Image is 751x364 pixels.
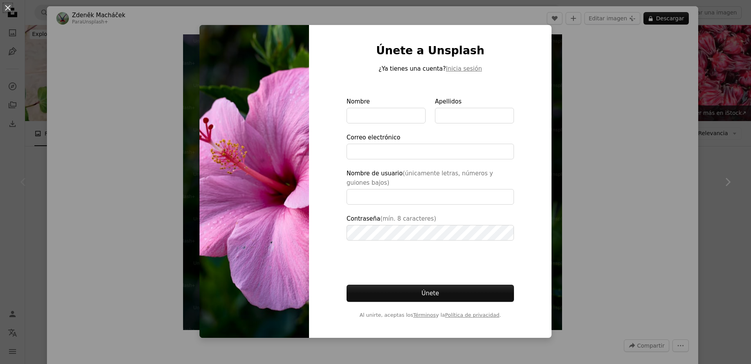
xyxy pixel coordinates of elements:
label: Apellidos [435,97,514,123]
span: Al unirte, aceptas los y la . [347,311,514,319]
input: Apellidos [435,108,514,123]
p: ¿Ya tienes una cuenta? [347,64,514,73]
h1: Únete a Unsplash [347,44,514,58]
a: Términos [413,312,436,318]
button: Inicia sesión [446,64,482,73]
label: Nombre [347,97,426,123]
input: Contraseña(mín. 8 caracteres) [347,225,514,241]
label: Correo electrónico [347,133,514,159]
span: (únicamente letras, números y guiones bajos) [347,170,493,186]
input: Nombre de usuario(únicamente letras, números y guiones bajos) [347,189,514,205]
button: Únete [347,285,514,302]
input: Correo electrónico [347,144,514,159]
input: Nombre [347,108,426,123]
a: Política de privacidad [445,312,499,318]
img: premium_photo-1710752929778-226e03a4c27f [199,25,309,338]
span: (mín. 8 caracteres) [380,215,436,222]
label: Nombre de usuario [347,169,514,205]
label: Contraseña [347,214,514,241]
